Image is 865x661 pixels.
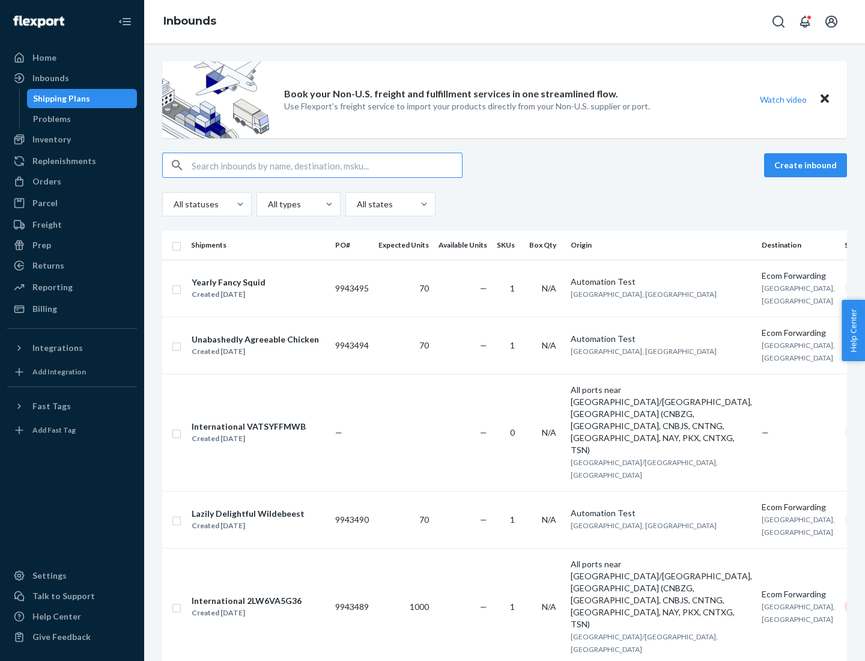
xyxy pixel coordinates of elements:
button: Give Feedback [7,627,137,647]
th: Available Units [434,231,492,260]
div: International VATSYFFMWB [192,421,306,433]
span: Help Center [842,300,865,361]
button: Open Search Box [766,10,791,34]
div: Fast Tags [32,400,71,412]
span: 1000 [410,602,429,612]
a: Inventory [7,130,137,149]
span: 1 [510,514,515,525]
span: N/A [542,427,556,437]
th: Destination [757,231,840,260]
div: Inventory [32,133,71,145]
div: Lazily Delightful Wildebeest [192,508,305,520]
span: N/A [542,340,556,350]
span: — [762,427,769,437]
span: [GEOGRAPHIC_DATA], [GEOGRAPHIC_DATA] [571,290,717,299]
a: Inbounds [163,14,216,28]
span: — [480,514,487,525]
th: Shipments [186,231,330,260]
th: Expected Units [374,231,434,260]
span: 70 [419,514,429,525]
div: Settings [32,570,67,582]
div: Created [DATE] [192,288,266,300]
input: Search inbounds by name, destination, msku... [192,153,462,177]
span: [GEOGRAPHIC_DATA], [GEOGRAPHIC_DATA] [762,341,835,362]
td: 9943490 [330,491,374,548]
span: — [480,283,487,293]
div: Created [DATE] [192,607,302,619]
div: All ports near [GEOGRAPHIC_DATA]/[GEOGRAPHIC_DATA], [GEOGRAPHIC_DATA] (CNBZG, [GEOGRAPHIC_DATA], ... [571,558,752,630]
div: Orders [32,175,61,187]
div: Reporting [32,281,73,293]
a: Freight [7,215,137,234]
span: — [480,602,487,612]
th: Box Qty [524,231,566,260]
a: Talk to Support [7,586,137,606]
th: SKUs [492,231,524,260]
div: Ecom Forwarding [762,501,835,513]
div: Automation Test [571,507,752,519]
div: Replenishments [32,155,96,167]
input: All types [267,198,268,210]
div: Freight [32,219,62,231]
a: Problems [27,109,138,129]
span: [GEOGRAPHIC_DATA], [GEOGRAPHIC_DATA] [762,284,835,305]
div: Automation Test [571,276,752,288]
th: Origin [566,231,757,260]
a: Home [7,48,137,67]
span: [GEOGRAPHIC_DATA], [GEOGRAPHIC_DATA] [762,515,835,537]
button: Close Navigation [113,10,137,34]
a: Add Integration [7,362,137,382]
th: PO# [330,231,374,260]
div: Talk to Support [32,590,95,602]
div: Add Fast Tag [32,425,76,435]
div: Billing [32,303,57,315]
div: Give Feedback [32,631,91,643]
ol: breadcrumbs [154,4,226,39]
a: Reporting [7,278,137,297]
div: Prep [32,239,51,251]
a: Billing [7,299,137,318]
div: Shipping Plans [33,93,90,105]
a: Parcel [7,193,137,213]
a: Prep [7,236,137,255]
span: — [480,340,487,350]
div: Automation Test [571,333,752,345]
button: Open account menu [819,10,843,34]
div: Parcel [32,197,58,209]
button: Open notifications [793,10,817,34]
div: Integrations [32,342,83,354]
span: [GEOGRAPHIC_DATA]/[GEOGRAPHIC_DATA], [GEOGRAPHIC_DATA] [571,458,718,480]
button: Close [817,91,833,108]
button: Integrations [7,338,137,358]
span: 1 [510,283,515,293]
div: Ecom Forwarding [762,327,835,339]
span: — [335,427,342,437]
div: Inbounds [32,72,69,84]
input: All statuses [172,198,174,210]
div: All ports near [GEOGRAPHIC_DATA]/[GEOGRAPHIC_DATA], [GEOGRAPHIC_DATA] (CNBZG, [GEOGRAPHIC_DATA], ... [571,384,752,456]
div: Add Integration [32,367,86,377]
a: Help Center [7,607,137,626]
td: 9943495 [330,260,374,317]
div: Created [DATE] [192,346,319,358]
span: 70 [419,283,429,293]
button: Create inbound [764,153,847,177]
span: [GEOGRAPHIC_DATA], [GEOGRAPHIC_DATA] [571,347,717,356]
span: 70 [419,340,429,350]
div: Home [32,52,56,64]
span: N/A [542,283,556,293]
span: 0 [510,427,515,437]
div: Help Center [32,611,81,623]
p: Book your Non-U.S. freight and fulfillment services in one streamlined flow. [284,87,618,101]
span: — [480,427,487,437]
div: Ecom Forwarding [762,588,835,600]
input: All states [356,198,357,210]
span: N/A [542,514,556,525]
a: Inbounds [7,69,137,88]
p: Use Flexport’s freight service to import your products directly from your Non-U.S. supplier or port. [284,100,650,112]
a: Add Fast Tag [7,421,137,440]
a: Shipping Plans [27,89,138,108]
div: Created [DATE] [192,520,305,532]
span: [GEOGRAPHIC_DATA], [GEOGRAPHIC_DATA] [762,602,835,624]
a: Orders [7,172,137,191]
